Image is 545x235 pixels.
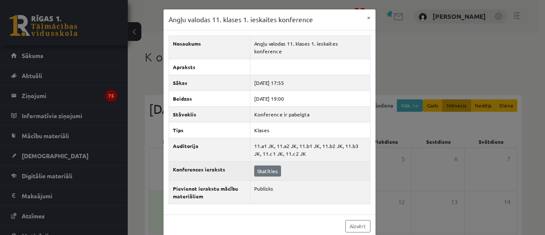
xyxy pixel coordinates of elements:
a: Skatīties [254,165,281,177]
th: Konferences ieraksts [169,161,250,180]
td: Publisks [250,180,370,204]
th: Stāvoklis [169,106,250,122]
th: Pievienot ierakstu mācību materiāliem [169,180,250,204]
td: Klases [250,122,370,138]
th: Auditorija [169,138,250,161]
button: × [362,9,376,26]
th: Tips [169,122,250,138]
a: Aizvērt [345,220,370,232]
td: [DATE] 19:00 [250,90,370,106]
td: Angļu valodas 11. klases 1. ieskaites konference [250,35,370,59]
th: Nosaukums [169,35,250,59]
td: Konference ir pabeigta [250,106,370,122]
h3: Angļu valodas 11. klases 1. ieskaites konference [169,15,313,25]
th: Beidzas [169,90,250,106]
th: Sākas [169,75,250,90]
td: [DATE] 17:55 [250,75,370,90]
th: Apraksts [169,59,250,75]
td: 11.a1 JK, 11.a2 JK, 11.b1 JK, 11.b2 JK, 11.b3 JK, 11.c1 JK, 11.c2 JK [250,138,370,161]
